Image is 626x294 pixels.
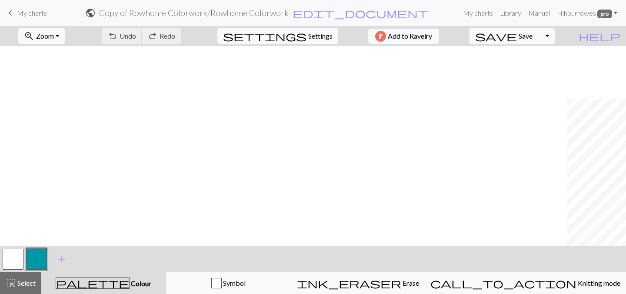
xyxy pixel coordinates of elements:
[223,30,306,42] span: settings
[579,30,620,42] span: help
[217,28,338,44] button: SettingsSettings
[469,28,539,44] button: Save
[375,31,386,42] img: Ravelry
[18,28,65,44] button: Zoom
[576,279,620,287] span: Knitting mode
[36,32,54,40] span: Zoom
[460,4,496,22] a: My charts
[368,29,439,44] button: Add to Ravelry
[24,30,34,42] span: zoom_in
[85,7,96,19] span: public
[5,6,47,20] a: My charts
[56,277,129,289] span: palette
[130,279,151,287] span: Colour
[222,279,246,287] span: Symbol
[525,4,553,22] a: Manual
[308,31,333,41] span: Settings
[57,253,67,265] span: add
[291,272,425,294] button: Erase
[5,7,16,19] span: keyboard_arrow_left
[6,277,16,289] span: highlight_alt
[293,7,428,19] span: edit_document
[425,272,626,294] button: Knitting mode
[553,4,621,22] a: Hihburrowes pro
[41,272,166,294] button: Colour
[16,279,36,287] span: Select
[401,279,419,287] span: Erase
[223,31,306,41] i: Settings
[297,277,401,289] span: ink_eraser
[99,8,289,18] h2: Copy of Rowhome Colorwork / Rowhome Colorwork
[430,277,576,289] span: call_to_action
[519,32,533,40] span: Save
[475,30,517,42] span: save
[166,272,291,294] button: Symbol
[388,31,432,42] span: Add to Ravelry
[17,9,47,17] span: My charts
[597,10,612,18] span: pro
[496,4,525,22] a: Library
